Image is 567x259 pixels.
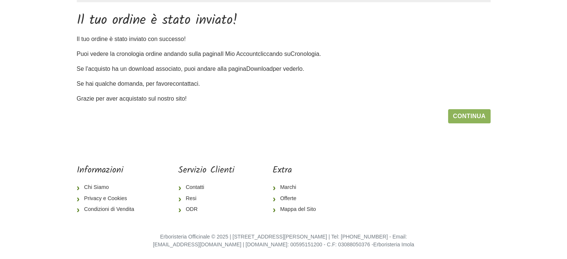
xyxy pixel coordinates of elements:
a: Erboristeria Imola [373,241,414,247]
h5: Informazioni [77,165,140,176]
a: Resi [178,193,234,204]
a: Contatti [178,182,234,193]
a: Chi Siamo [77,182,140,193]
h1: Il tuo ordine è stato inviato! [77,13,491,29]
a: Offerte [273,193,322,204]
h5: Servizio Clienti [178,165,234,176]
a: Mappa del Sito [273,204,322,215]
div: Se l'acquisto ha un download associato, puoi andare alla pagina per vederlo. [71,13,496,123]
h5: Extra [273,165,322,176]
p: Se hai qualche domanda, per favore . [77,79,491,88]
a: Marchi [273,182,322,193]
a: Download [246,66,273,72]
p: Il tuo ordine è stato inviato con successo! [77,35,491,44]
a: Cronologia [290,51,319,57]
p: Grazie per aver acquistato sul nostro sito! [77,94,491,103]
a: Continua [448,109,491,123]
iframe: fb:page Facebook Social Plugin [360,165,490,191]
a: Privacy e Cookies [77,193,140,204]
a: Il Mio Account [221,51,258,57]
a: ODR [178,204,234,215]
a: contattaci [173,80,198,87]
a: Condizioni di Vendita [77,204,140,215]
small: Erboristeria Officinale © 2025 | [STREET_ADDRESS][PERSON_NAME] | Tel: [PHONE_NUMBER] - Email: [EM... [153,234,414,248]
p: Puoi vedere la cronologia ordine andando sulla pagina cliccando su . [77,50,491,59]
